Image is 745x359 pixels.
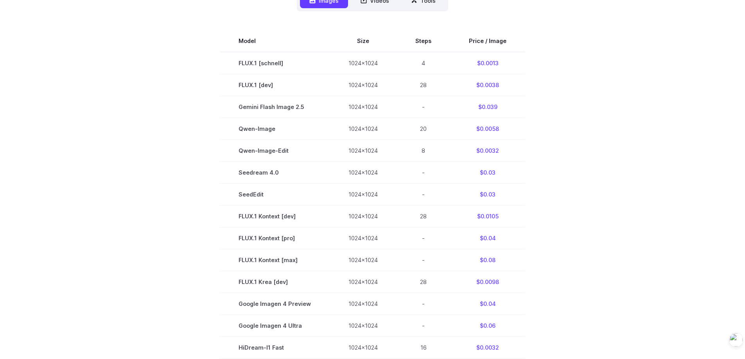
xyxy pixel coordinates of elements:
[330,184,397,205] td: 1024x1024
[220,118,330,139] td: Qwen-Image
[450,30,525,52] th: Price / Image
[450,315,525,337] td: $0.06
[330,293,397,315] td: 1024x1024
[220,227,330,249] td: FLUX.1 Kontext [pro]
[330,205,397,227] td: 1024x1024
[450,96,525,118] td: $0.039
[397,293,450,315] td: -
[450,249,525,271] td: $0.08
[220,30,330,52] th: Model
[220,52,330,74] td: FLUX.1 [schnell]
[397,227,450,249] td: -
[450,227,525,249] td: $0.04
[330,139,397,161] td: 1024x1024
[450,337,525,359] td: $0.0032
[220,74,330,96] td: FLUX.1 [dev]
[450,271,525,293] td: $0.0098
[450,74,525,96] td: $0.0038
[330,337,397,359] td: 1024x1024
[220,315,330,337] td: Google Imagen 4 Ultra
[220,205,330,227] td: FLUX.1 Kontext [dev]
[450,162,525,184] td: $0.03
[450,184,525,205] td: $0.03
[397,162,450,184] td: -
[220,271,330,293] td: FLUX.1 Krea [dev]
[330,118,397,139] td: 1024x1024
[330,96,397,118] td: 1024x1024
[239,102,311,111] span: Gemini Flash Image 2.5
[220,293,330,315] td: Google Imagen 4 Preview
[450,118,525,139] td: $0.0058
[220,162,330,184] td: Seedream 4.0
[397,52,450,74] td: 4
[330,74,397,96] td: 1024x1024
[220,249,330,271] td: FLUX.1 Kontext [max]
[330,227,397,249] td: 1024x1024
[330,52,397,74] td: 1024x1024
[450,205,525,227] td: $0.0105
[220,184,330,205] td: SeedEdit
[330,30,397,52] th: Size
[220,139,330,161] td: Qwen-Image-Edit
[397,74,450,96] td: 28
[397,30,450,52] th: Steps
[397,139,450,161] td: 8
[330,249,397,271] td: 1024x1024
[397,315,450,337] td: -
[330,315,397,337] td: 1024x1024
[450,139,525,161] td: $0.0032
[397,96,450,118] td: -
[397,118,450,139] td: 20
[397,337,450,359] td: 16
[330,162,397,184] td: 1024x1024
[397,249,450,271] td: -
[397,205,450,227] td: 28
[220,337,330,359] td: HiDream-I1 Fast
[397,271,450,293] td: 28
[330,271,397,293] td: 1024x1024
[397,184,450,205] td: -
[450,52,525,74] td: $0.0013
[450,293,525,315] td: $0.04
